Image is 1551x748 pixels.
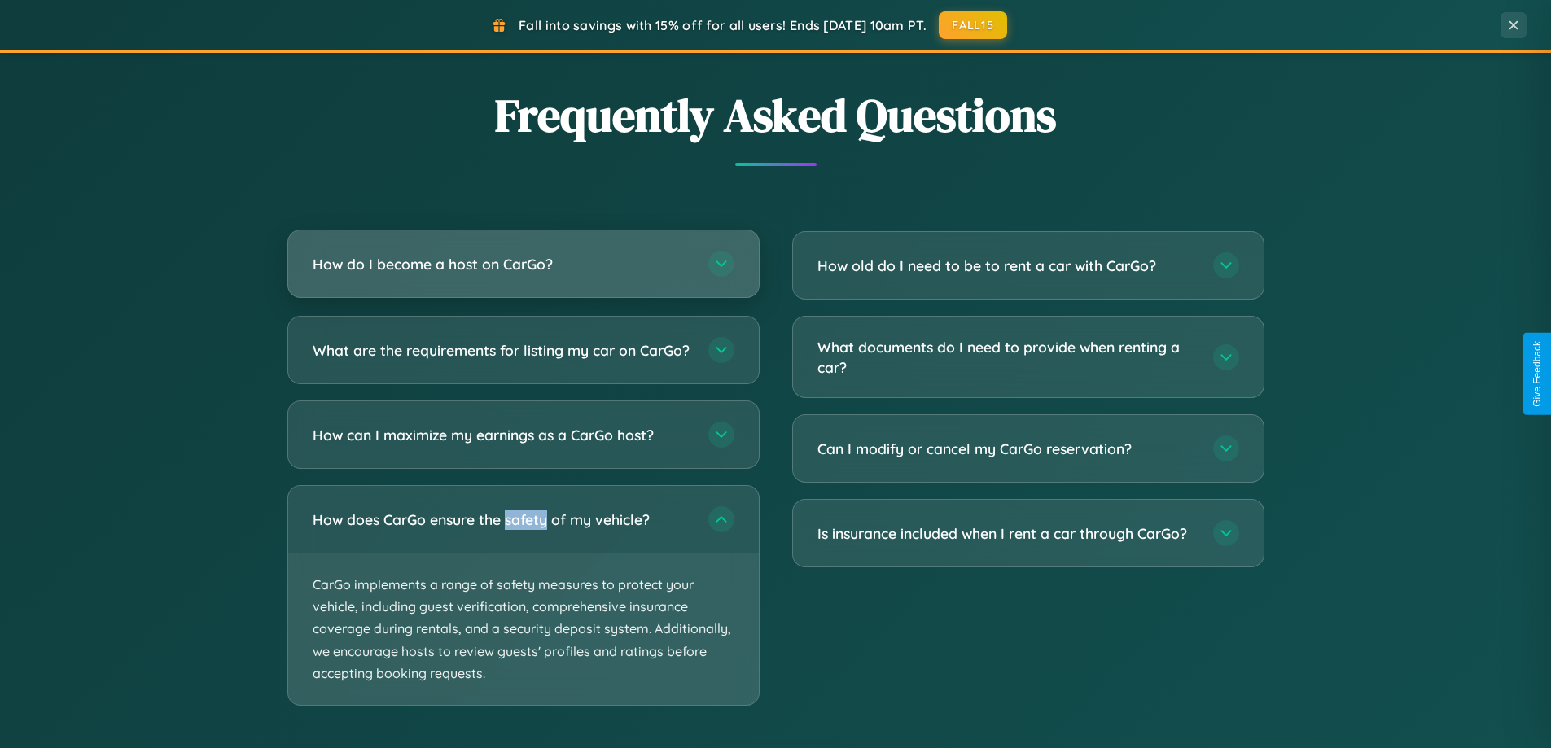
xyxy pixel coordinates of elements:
h3: What documents do I need to provide when renting a car? [817,337,1197,377]
h2: Frequently Asked Questions [287,84,1264,147]
div: Give Feedback [1531,341,1543,407]
button: FALL15 [939,11,1007,39]
p: CarGo implements a range of safety measures to protect your vehicle, including guest verification... [288,553,759,705]
h3: How do I become a host on CarGo? [313,254,692,274]
span: Fall into savings with 15% off for all users! Ends [DATE] 10am PT. [519,17,927,33]
h3: Can I modify or cancel my CarGo reservation? [817,439,1197,459]
h3: How does CarGo ensure the safety of my vehicle? [313,510,692,530]
h3: Is insurance included when I rent a car through CarGo? [817,523,1197,544]
h3: How can I maximize my earnings as a CarGo host? [313,425,692,445]
h3: What are the requirements for listing my car on CarGo? [313,340,692,361]
h3: How old do I need to be to rent a car with CarGo? [817,256,1197,276]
